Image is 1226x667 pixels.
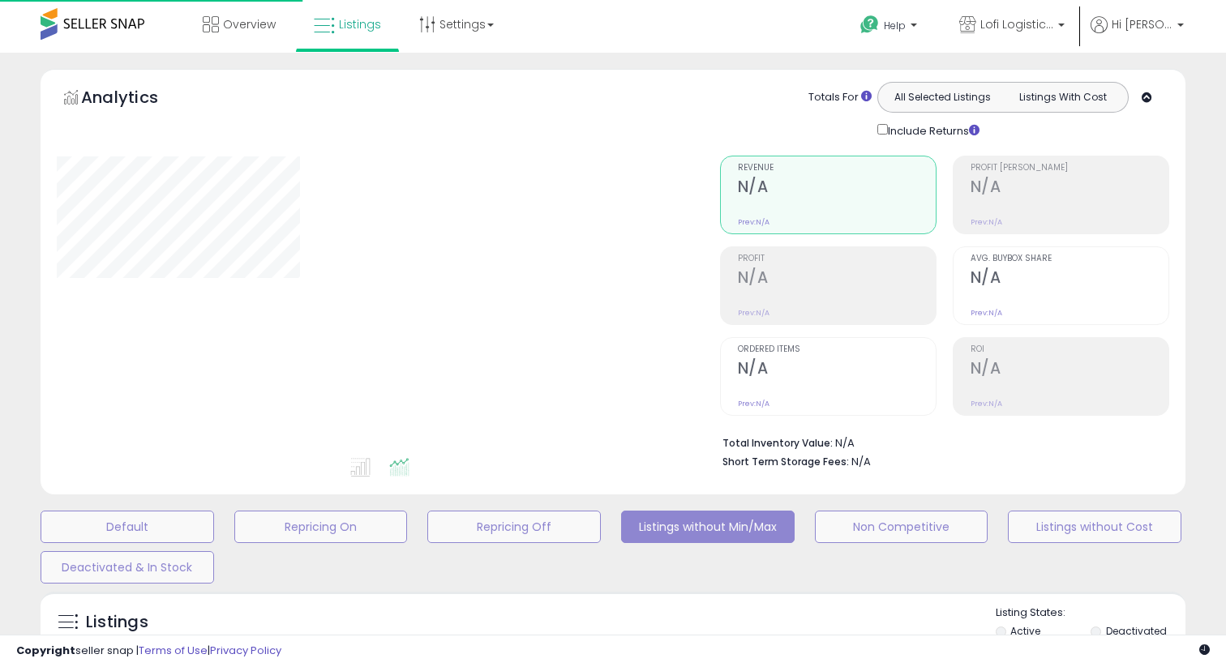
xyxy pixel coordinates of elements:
[738,268,936,290] h2: N/A
[971,164,1168,173] span: Profit [PERSON_NAME]
[738,164,936,173] span: Revenue
[971,345,1168,354] span: ROI
[81,86,190,113] h5: Analytics
[971,254,1168,263] span: Avg. Buybox Share
[722,436,833,450] b: Total Inventory Value:
[859,15,880,35] i: Get Help
[980,16,1053,32] span: Lofi Logistics LLC
[865,121,999,139] div: Include Returns
[738,254,936,263] span: Profit
[339,16,381,32] span: Listings
[621,511,795,543] button: Listings without Min/Max
[971,268,1168,290] h2: N/A
[738,177,936,199] h2: N/A
[1008,511,1181,543] button: Listings without Cost
[738,399,769,408] small: Prev: N/A
[971,399,1002,408] small: Prev: N/A
[738,345,936,354] span: Ordered Items
[41,551,214,584] button: Deactivated & In Stock
[971,217,1002,227] small: Prev: N/A
[16,643,281,659] div: seller snap | |
[815,511,988,543] button: Non Competitive
[1091,16,1184,53] a: Hi [PERSON_NAME]
[808,90,872,105] div: Totals For
[882,87,1003,108] button: All Selected Listings
[851,454,871,469] span: N/A
[234,511,408,543] button: Repricing On
[884,19,906,32] span: Help
[223,16,276,32] span: Overview
[971,359,1168,381] h2: N/A
[722,432,1157,451] li: N/A
[738,308,769,318] small: Prev: N/A
[16,643,75,658] strong: Copyright
[971,177,1168,199] h2: N/A
[1112,16,1172,32] span: Hi [PERSON_NAME]
[738,359,936,381] h2: N/A
[1002,87,1123,108] button: Listings With Cost
[427,511,601,543] button: Repricing Off
[847,2,933,53] a: Help
[722,455,849,468] b: Short Term Storage Fees:
[41,511,214,543] button: Default
[971,308,1002,318] small: Prev: N/A
[738,217,769,227] small: Prev: N/A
